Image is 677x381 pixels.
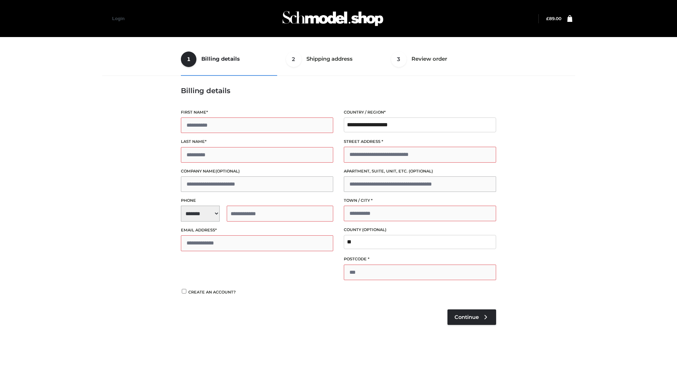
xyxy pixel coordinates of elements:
bdi: 89.00 [546,16,561,21]
label: Phone [181,197,333,204]
span: (optional) [215,169,240,174]
span: Create an account? [188,290,236,295]
a: £89.00 [546,16,561,21]
a: Continue [447,309,496,325]
span: (optional) [409,169,433,174]
span: £ [546,16,549,21]
a: Login [112,16,124,21]
label: Street address [344,138,496,145]
input: Create an account? [181,289,187,294]
img: Schmodel Admin 964 [280,5,386,32]
label: Town / City [344,197,496,204]
h3: Billing details [181,86,496,95]
span: (optional) [362,227,386,232]
label: Postcode [344,256,496,262]
label: Country / Region [344,109,496,116]
span: Continue [455,314,479,320]
label: County [344,226,496,233]
label: First name [181,109,333,116]
label: Apartment, suite, unit, etc. [344,168,496,175]
label: Email address [181,227,333,234]
label: Company name [181,168,333,175]
label: Last name [181,138,333,145]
